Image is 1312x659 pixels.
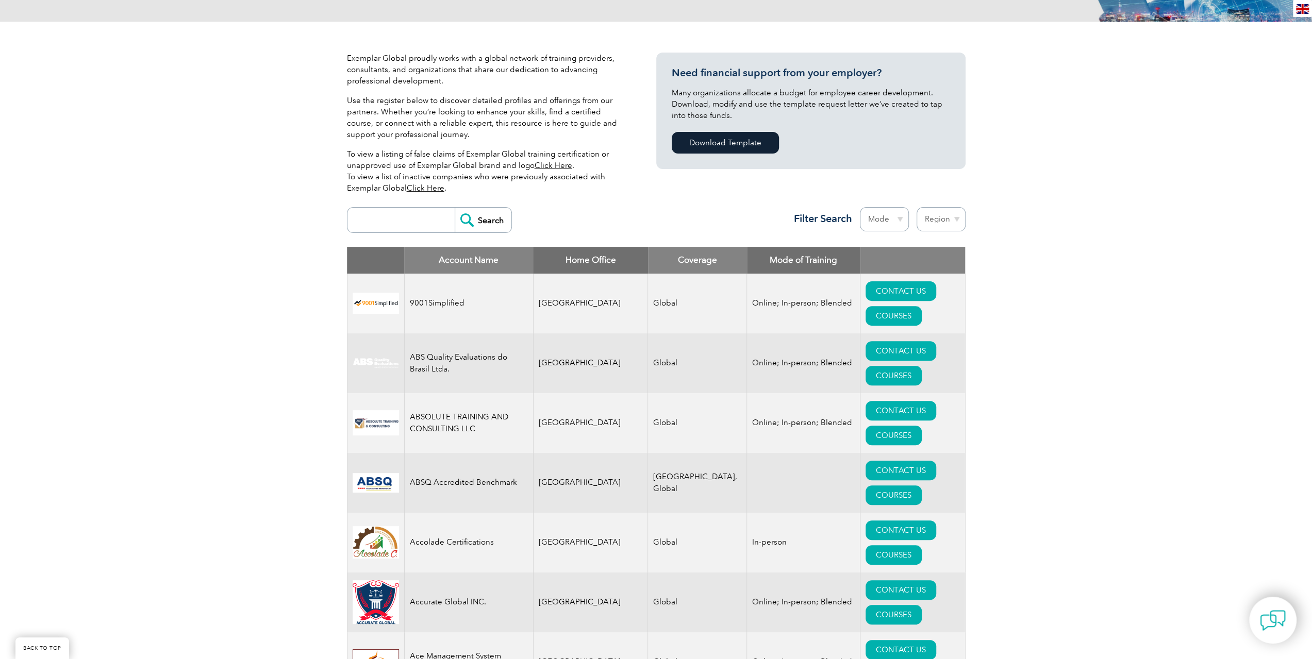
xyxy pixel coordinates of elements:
a: COURSES [866,485,922,505]
td: ABSQ Accredited Benchmark [404,453,533,513]
td: 9001Simplified [404,274,533,333]
h3: Need financial support from your employer? [672,66,950,79]
a: CONTACT US [866,461,936,480]
p: To view a listing of false claims of Exemplar Global training certification or unapproved use of ... [347,148,625,194]
img: c92924ac-d9bc-ea11-a814-000d3a79823d-logo.jpg [353,358,399,369]
td: Global [648,333,747,393]
td: Accurate Global INC. [404,572,533,632]
a: CONTACT US [866,281,936,301]
a: Download Template [672,132,779,154]
td: [GEOGRAPHIC_DATA], Global [648,453,747,513]
td: Online; In-person; Blended [747,333,860,393]
img: 16e092f6-eadd-ed11-a7c6-00224814fd52-logo.png [353,410,399,435]
td: ABS Quality Evaluations do Brasil Ltda. [404,333,533,393]
img: 37c9c059-616f-eb11-a812-002248153038-logo.png [353,293,399,314]
th: Coverage: activate to sort column ascending [648,247,747,274]
a: CONTACT US [866,580,936,600]
th: Home Office: activate to sort column ascending [533,247,648,274]
th: Account Name: activate to sort column descending [404,247,533,274]
a: CONTACT US [866,341,936,361]
a: CONTACT US [866,520,936,540]
td: [GEOGRAPHIC_DATA] [533,393,648,453]
a: CONTACT US [866,401,936,420]
td: Global [648,513,747,572]
input: Search [455,208,511,232]
td: [GEOGRAPHIC_DATA] [533,572,648,632]
a: COURSES [866,366,922,385]
th: : activate to sort column ascending [860,247,965,274]
img: 1a94dd1a-69dd-eb11-bacb-002248159486-logo.jpg [353,526,399,559]
th: Mode of Training: activate to sort column ascending [747,247,860,274]
td: [GEOGRAPHIC_DATA] [533,274,648,333]
td: Global [648,572,747,632]
a: COURSES [866,605,922,624]
td: Online; In-person; Blended [747,274,860,333]
img: a034a1f6-3919-f011-998a-0022489685a1-logo.png [353,580,399,624]
td: ABSOLUTE TRAINING AND CONSULTING LLC [404,393,533,453]
p: Exemplar Global proudly works with a global network of training providers, consultants, and organ... [347,53,625,87]
td: Online; In-person; Blended [747,393,860,453]
h3: Filter Search [788,212,852,225]
td: [GEOGRAPHIC_DATA] [533,453,648,513]
img: contact-chat.png [1260,607,1286,633]
a: BACK TO TOP [15,637,69,659]
td: [GEOGRAPHIC_DATA] [533,513,648,572]
td: Accolade Certifications [404,513,533,572]
a: COURSES [866,545,922,565]
td: Global [648,274,747,333]
img: cc24547b-a6e0-e911-a812-000d3a795b83-logo.png [353,473,399,493]
td: In-person [747,513,860,572]
td: [GEOGRAPHIC_DATA] [533,333,648,393]
p: Use the register below to discover detailed profiles and offerings from our partners. Whether you... [347,95,625,140]
td: Global [648,393,747,453]
td: Online; In-person; Blended [747,572,860,632]
p: Many organizations allocate a budget for employee career development. Download, modify and use th... [672,87,950,121]
a: COURSES [866,306,922,326]
a: COURSES [866,426,922,445]
img: en [1296,4,1309,14]
a: Click Here [407,183,444,193]
a: Click Here [535,161,572,170]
